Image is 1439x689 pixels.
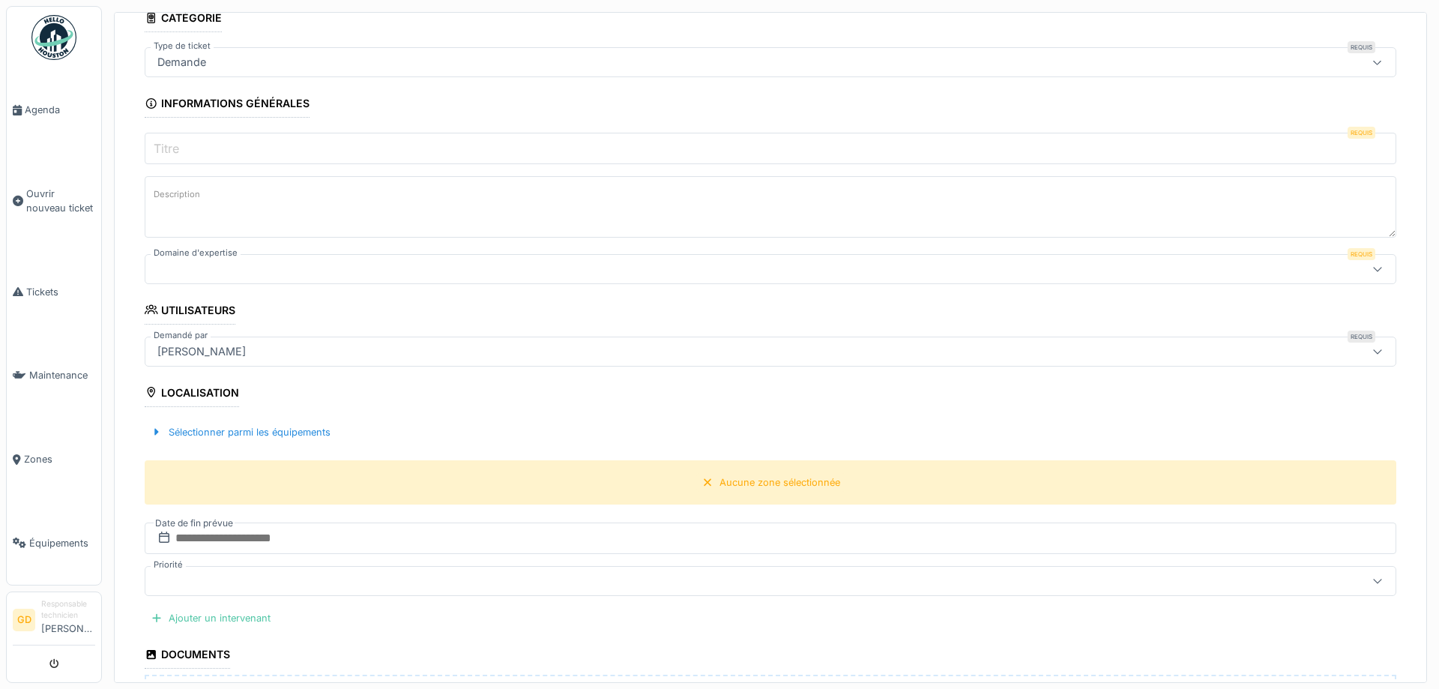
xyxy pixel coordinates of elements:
[151,54,212,70] div: Demande
[145,382,239,407] div: Localisation
[145,608,277,628] div: Ajouter un intervenant
[151,247,241,259] label: Domaine d'expertise
[151,139,182,157] label: Titre
[29,368,95,382] span: Maintenance
[26,187,95,215] span: Ouvrir nouveau ticket
[13,609,35,631] li: GD
[1348,41,1375,53] div: Requis
[151,185,203,204] label: Description
[25,103,95,117] span: Agenda
[1348,331,1375,343] div: Requis
[145,643,230,669] div: Documents
[31,15,76,60] img: Badge_color-CXgf-gQk.svg
[7,501,101,585] a: Équipements
[1348,127,1375,139] div: Requis
[7,152,101,250] a: Ouvrir nouveau ticket
[7,68,101,152] a: Agenda
[29,536,95,550] span: Équipements
[151,40,214,52] label: Type de ticket
[1348,248,1375,260] div: Requis
[7,250,101,334] a: Tickets
[145,422,337,442] div: Sélectionner parmi les équipements
[41,598,95,622] div: Responsable technicien
[13,598,95,646] a: GD Responsable technicien[PERSON_NAME]
[719,475,840,490] div: Aucune zone sélectionnée
[151,559,186,571] label: Priorité
[7,334,101,418] a: Maintenance
[24,452,95,466] span: Zones
[154,515,235,532] label: Date de fin prévue
[151,329,211,342] label: Demandé par
[145,92,310,118] div: Informations générales
[145,299,235,325] div: Utilisateurs
[7,418,101,502] a: Zones
[26,285,95,299] span: Tickets
[145,7,222,32] div: Catégorie
[41,598,95,642] li: [PERSON_NAME]
[151,343,252,360] div: [PERSON_NAME]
